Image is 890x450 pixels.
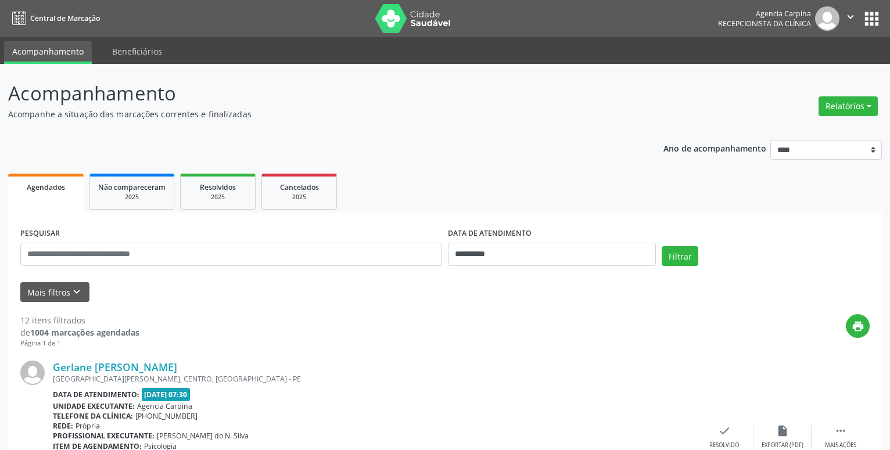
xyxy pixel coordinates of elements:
div: 2025 [189,193,247,201]
b: Unidade executante: [53,401,135,411]
span: Agendados [27,182,65,192]
p: Ano de acompanhamento [663,141,766,155]
i: keyboard_arrow_down [70,286,83,298]
div: 2025 [98,193,166,201]
label: DATA DE ATENDIMENTO [448,225,532,243]
b: Data de atendimento: [53,390,139,399]
img: img [20,361,45,385]
button: Mais filtroskeyboard_arrow_down [20,282,89,303]
div: Exportar (PDF) [762,441,803,449]
button: Filtrar [662,246,698,266]
span: Cancelados [280,182,319,192]
div: 2025 [270,193,328,201]
button: Relatórios [819,96,878,116]
a: Central de Marcação [8,9,100,28]
p: Acompanhe a situação das marcações correntes e finalizadas [8,108,620,120]
span: [DATE] 07:30 [142,388,191,401]
span: [PHONE_NUMBER] [135,411,198,421]
span: Central de Marcação [30,13,100,23]
label: PESQUISAR [20,225,60,243]
div: Resolvido [709,441,739,449]
div: Agencia Carpina [718,9,811,19]
div: de [20,326,139,339]
div: Página 1 de 1 [20,339,139,348]
button:  [839,6,862,31]
span: Não compareceram [98,182,166,192]
a: Acompanhamento [4,41,92,64]
strong: 1004 marcações agendadas [30,327,139,338]
span: Resolvidos [200,182,236,192]
span: Agencia Carpina [137,401,192,411]
button: print [846,314,870,338]
i:  [844,10,857,23]
i: insert_drive_file [776,424,789,437]
b: Profissional executante: [53,431,155,441]
span: Recepcionista da clínica [718,19,811,28]
a: Gerlane [PERSON_NAME] [53,361,177,373]
span: [PERSON_NAME] do N. Silva [157,431,249,441]
b: Rede: [53,421,73,431]
span: Própria [76,421,100,431]
a: Beneficiários [104,41,170,62]
b: Telefone da clínica: [53,411,133,421]
i: check [718,424,731,437]
div: Mais ações [825,441,856,449]
i: print [852,320,864,333]
button: apps [862,9,882,29]
i:  [834,424,847,437]
div: [GEOGRAPHIC_DATA][PERSON_NAME], CENTRO, [GEOGRAPHIC_DATA] - PE [53,374,695,384]
img: img [815,6,839,31]
p: Acompanhamento [8,79,620,108]
div: 12 itens filtrados [20,314,139,326]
